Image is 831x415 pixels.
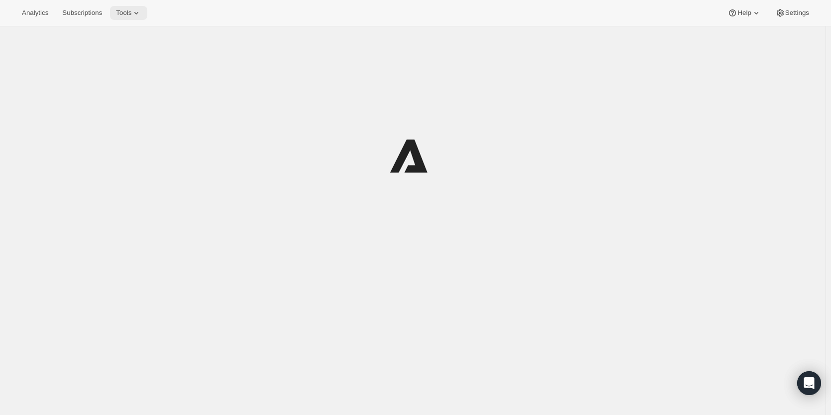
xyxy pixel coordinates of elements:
button: Subscriptions [56,6,108,20]
span: Help [737,9,751,17]
span: Analytics [22,9,48,17]
button: Analytics [16,6,54,20]
button: Help [722,6,767,20]
div: Open Intercom Messenger [797,371,821,395]
span: Settings [785,9,809,17]
span: Tools [116,9,131,17]
button: Tools [110,6,147,20]
button: Settings [769,6,815,20]
span: Subscriptions [62,9,102,17]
